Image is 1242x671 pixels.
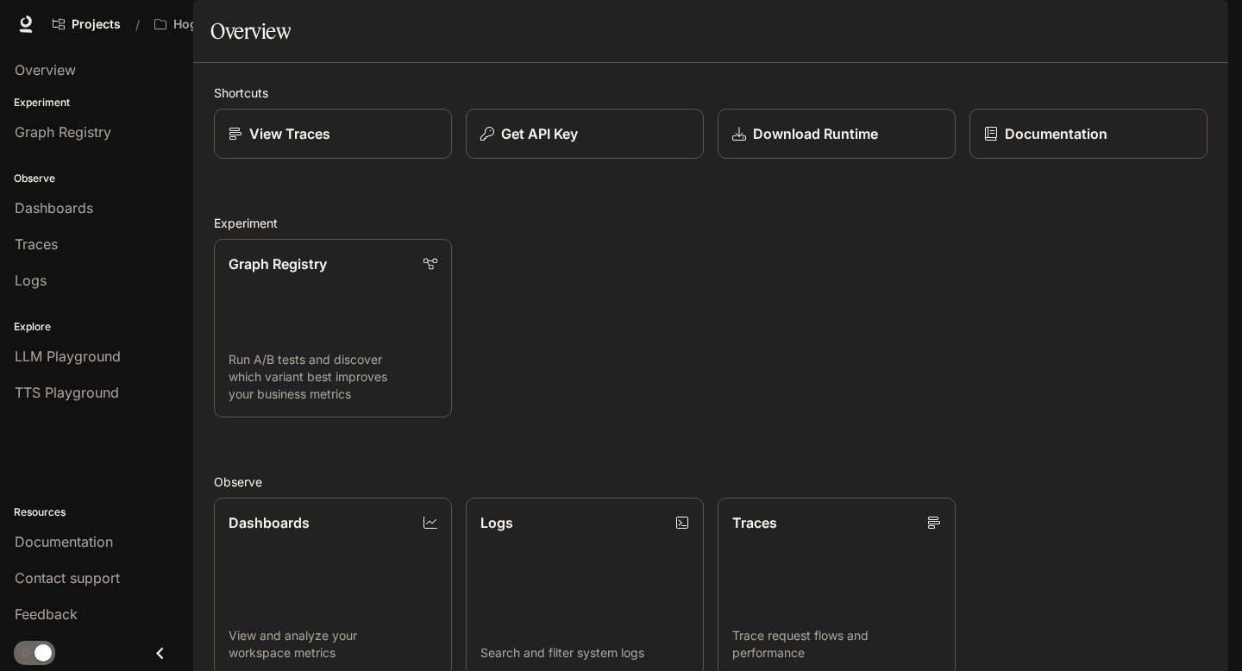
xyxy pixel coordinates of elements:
[480,512,513,533] p: Logs
[229,254,327,274] p: Graph Registry
[229,627,437,662] p: View and analyze your workspace metrics
[732,627,941,662] p: Trace request flows and performance
[1005,123,1107,144] p: Documentation
[214,84,1207,102] h2: Shortcuts
[210,14,291,48] h1: Overview
[173,17,240,32] p: Hogsworth
[147,7,267,41] button: Open workspace menu
[718,109,956,159] a: Download Runtime
[480,644,689,662] p: Search and filter system logs
[501,123,578,144] p: Get API Key
[969,109,1207,159] a: Documentation
[249,123,330,144] p: View Traces
[214,473,1207,491] h2: Observe
[45,7,129,41] a: Go to projects
[229,512,310,533] p: Dashboards
[214,109,452,159] a: View Traces
[214,239,452,417] a: Graph RegistryRun A/B tests and discover which variant best improves your business metrics
[466,109,704,159] button: Get API Key
[72,17,121,32] span: Projects
[753,123,878,144] p: Download Runtime
[129,16,147,34] div: /
[229,351,437,403] p: Run A/B tests and discover which variant best improves your business metrics
[214,214,1207,232] h2: Experiment
[732,512,777,533] p: Traces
